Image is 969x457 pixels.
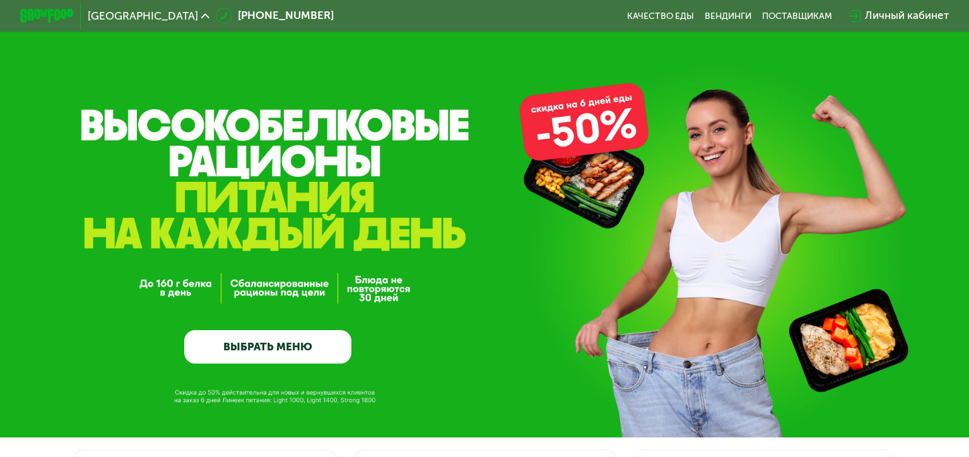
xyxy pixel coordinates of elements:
a: Качество еды [627,11,694,21]
span: [GEOGRAPHIC_DATA] [88,11,198,21]
a: ВЫБРАТЬ МЕНЮ [184,330,352,364]
div: Личный кабинет [865,8,949,24]
div: поставщикам [762,11,832,21]
a: [PHONE_NUMBER] [216,8,333,24]
a: Вендинги [705,11,751,21]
